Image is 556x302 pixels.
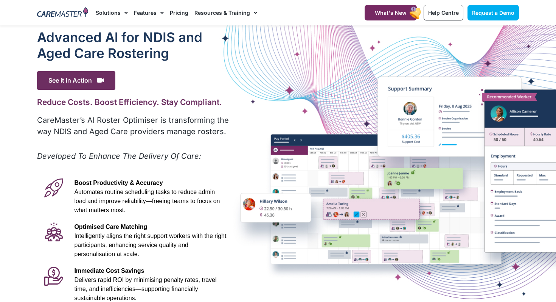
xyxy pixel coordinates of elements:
[74,224,147,230] span: Optimised Care Matching
[74,268,144,274] span: Immediate Cost Savings
[375,9,407,16] span: What's New
[37,114,230,137] p: CareMaster’s AI Roster Optimiser is transforming the way NDIS and Aged Care providers manage rost...
[428,9,459,16] span: Help Centre
[74,233,226,257] span: Intelligently aligns the right support workers with the right participants, enhancing service qua...
[365,5,417,20] a: What's New
[74,277,216,301] span: Delivers rapid ROI by minimising penalty rates, travel time, and inefficiencies—supporting financ...
[37,152,201,161] em: Developed To Enhance The Delivery Of Care:
[472,9,514,16] span: Request a Demo
[467,5,519,20] a: Request a Demo
[424,5,463,20] a: Help Centre
[37,29,230,61] h1: Advanced Al for NDIS and Aged Care Rostering
[37,71,115,90] span: See it in Action
[37,97,230,107] h2: Reduce Costs. Boost Efficiency. Stay Compliant.
[37,7,88,19] img: CareMaster Logo
[74,180,163,186] span: Boost Productivity & Accuracy
[74,189,220,213] span: Automates routine scheduling tasks to reduce admin load and improve reliability—freeing teams to ...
